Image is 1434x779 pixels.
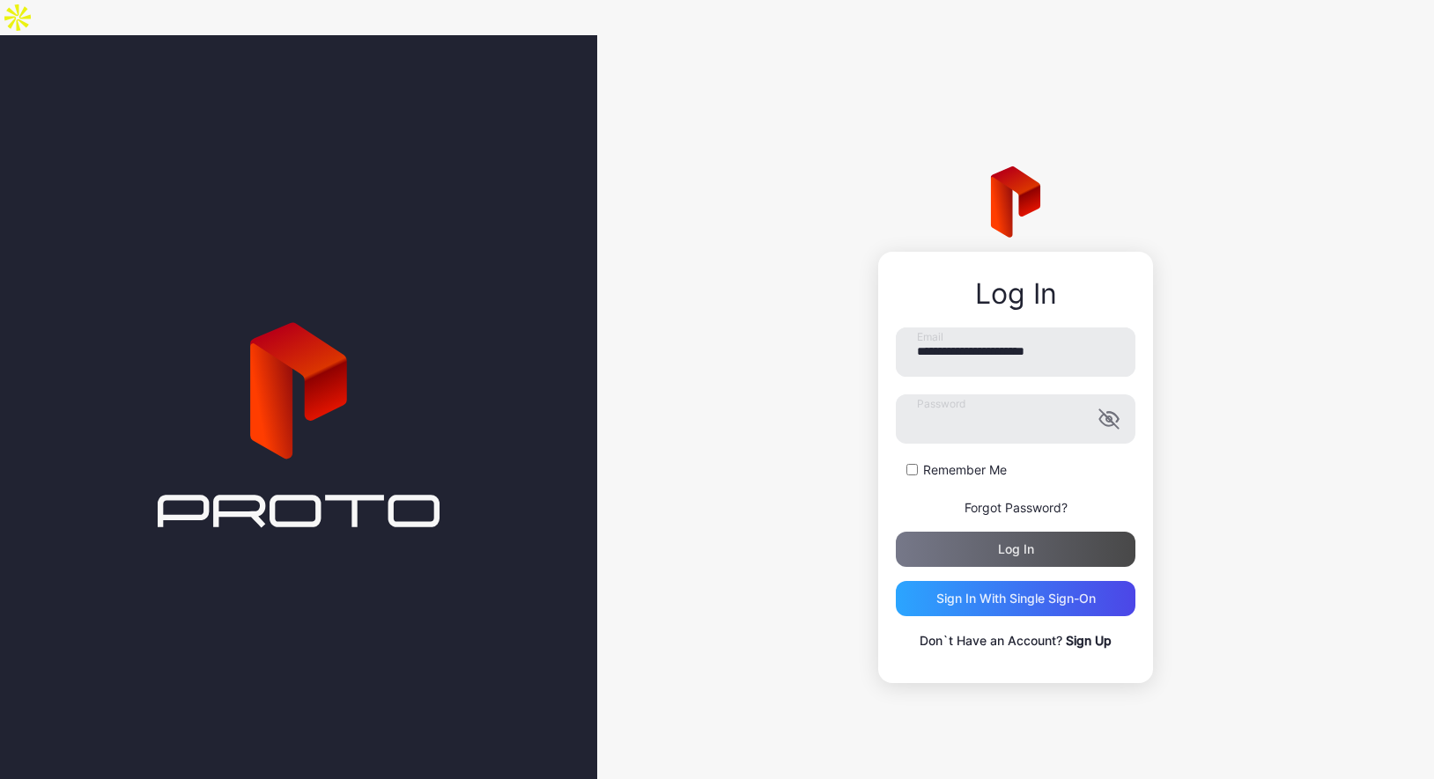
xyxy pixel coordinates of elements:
[896,278,1135,310] div: Log In
[998,542,1034,556] div: Log in
[896,532,1135,567] button: Log in
[936,592,1096,606] div: Sign in With Single Sign-On
[923,461,1007,479] label: Remember Me
[896,581,1135,616] button: Sign in With Single Sign-On
[965,500,1068,515] a: Forgot Password?
[896,630,1135,651] p: Don`t Have an Account?
[1098,408,1120,430] button: Password
[896,327,1135,377] input: Email
[896,394,1135,444] input: Password
[1066,633,1112,648] a: Sign Up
